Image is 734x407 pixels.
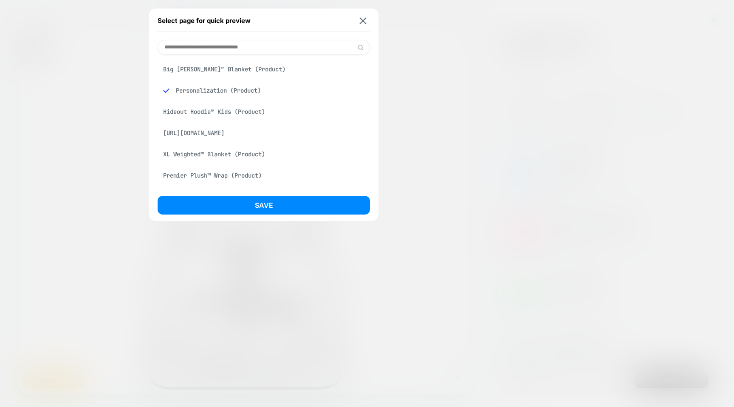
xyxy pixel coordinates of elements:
[163,88,169,94] img: blue checkmark
[158,61,370,77] div: Big [PERSON_NAME]™ Blanket (Product)
[158,146,370,162] div: XL Weighted™ Blanket (Product)
[158,104,370,120] div: Hideout Hoodie™ Kids (Product)
[158,17,251,25] span: Select page for quick preview
[357,44,364,51] img: edit
[158,196,370,215] button: Save
[360,17,367,24] img: close
[158,125,370,141] div: [URL][DOMAIN_NAME]
[158,167,370,184] div: Premier Plush™ Wrap (Product)
[158,82,370,99] div: Personalization (Product)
